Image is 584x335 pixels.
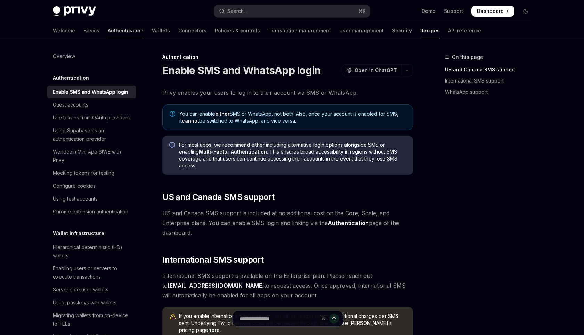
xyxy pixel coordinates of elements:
[169,142,176,149] svg: Info
[108,22,144,39] a: Authentication
[445,64,537,75] a: US and Canada SMS support
[420,22,440,39] a: Recipes
[53,52,75,61] div: Overview
[178,22,206,39] a: Connectors
[47,205,136,218] a: Chrome extension authentication
[162,254,263,265] span: International SMS support
[53,182,96,190] div: Configure cookies
[53,126,132,143] div: Using Supabase as an authentication provider
[47,167,136,179] a: Mocking tokens for testing
[168,282,264,289] a: [EMAIL_ADDRESS][DOMAIN_NAME]
[47,99,136,111] a: Guest accounts
[215,22,260,39] a: Policies & controls
[53,286,108,294] div: Server-side user wallets
[162,54,413,61] div: Authentication
[162,88,413,98] span: Privy enables your users to log in to their account via SMS or WhatsApp.
[268,22,331,39] a: Transaction management
[47,86,136,98] a: Enable SMS and WhatsApp login
[452,53,483,61] span: On this page
[47,124,136,145] a: Using Supabase as an authentication provider
[53,74,89,82] h5: Authentication
[471,6,514,17] a: Dashboard
[342,64,401,76] button: Open in ChatGPT
[53,114,130,122] div: Use tokens from OAuth providers
[182,118,199,124] strong: cannot
[445,75,537,86] a: International SMS support
[339,22,384,39] a: User management
[53,264,132,281] div: Enabling users or servers to execute transactions
[53,195,98,203] div: Using test accounts
[47,241,136,262] a: Hierarchical deterministic (HD) wallets
[47,146,136,166] a: Worldcoin Mini App SIWE with Privy
[170,111,175,117] svg: Note
[47,262,136,283] a: Enabling users or servers to execute transactions
[358,8,366,14] span: ⌘ K
[179,141,406,169] span: For most apps, we recommend either including alternative login options alongside SMS or enabling ...
[53,148,132,164] div: Worldcoin Mini App SIWE with Privy
[53,298,116,307] div: Using passkeys with wallets
[227,7,247,15] div: Search...
[179,110,406,124] span: You can enable SMS or WhatsApp, not both. Also, once your account is enabled for SMS, it be switc...
[445,86,537,98] a: WhatsApp support
[329,314,339,324] button: Send message
[162,208,413,237] span: US and Canada SMS support is included at no additional cost on the Core, Scale, and Enterprise pl...
[53,169,114,177] div: Mocking tokens for testing
[392,22,412,39] a: Security
[47,180,136,192] a: Configure cookies
[47,309,136,330] a: Migrating wallets from on-device to TEEs
[162,64,321,77] h1: Enable SMS and WhatsApp login
[47,283,136,296] a: Server-side user wallets
[214,5,370,17] button: Open search
[520,6,531,17] button: Toggle dark mode
[53,243,132,260] div: Hierarchical deterministic (HD) wallets
[215,111,230,117] strong: either
[47,296,136,309] a: Using passkeys with wallets
[477,8,504,15] span: Dashboard
[162,192,274,203] span: US and Canada SMS support
[53,311,132,328] div: Migrating wallets from on-device to TEEs
[240,311,318,326] input: Ask a question...
[444,8,463,15] a: Support
[53,88,128,96] div: Enable SMS and WhatsApp login
[199,149,267,155] a: Multi-Factor Authentication
[422,8,436,15] a: Demo
[47,193,136,205] a: Using test accounts
[53,101,88,109] div: Guest accounts
[53,229,104,237] h5: Wallet infrastructure
[47,50,136,63] a: Overview
[53,208,128,216] div: Chrome extension authentication
[448,22,481,39] a: API reference
[53,22,75,39] a: Welcome
[47,111,136,124] a: Use tokens from OAuth providers
[53,6,96,16] img: dark logo
[328,219,369,226] strong: Authentication
[83,22,99,39] a: Basics
[162,271,413,300] span: International SMS support is available on the Enterprise plan. Please reach out to to request acc...
[355,67,397,74] span: Open in ChatGPT
[152,22,170,39] a: Wallets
